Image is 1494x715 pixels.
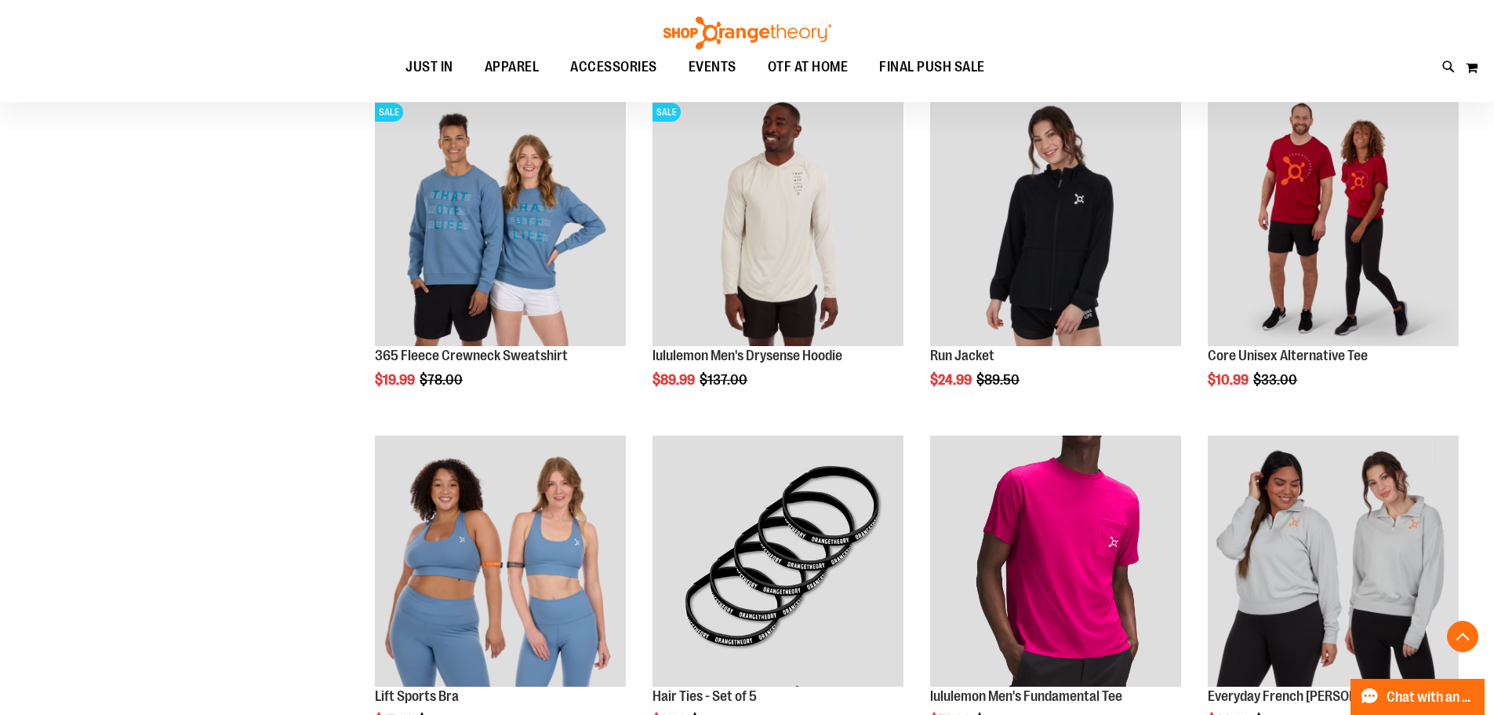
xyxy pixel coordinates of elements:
span: OTF AT HOME [768,49,849,85]
div: product [367,87,634,428]
div: product [1200,87,1467,428]
button: Chat with an Expert [1350,679,1485,715]
a: APPAREL [469,49,555,86]
div: product [922,87,1189,428]
a: Hair Ties - Set of 5 [652,688,757,704]
span: APPAREL [485,49,540,85]
a: OTF AT HOME [752,49,864,86]
a: FINAL PUSH SALE [863,49,1001,85]
span: SALE [652,103,681,122]
img: Product image for Core Unisex Alternative Tee [1208,95,1459,346]
span: $89.50 [976,372,1022,388]
span: EVENTS [689,49,736,85]
a: Core Unisex Alternative Tee [1208,348,1368,363]
img: Shop Orangetheory [661,16,834,49]
button: Back To Top [1447,621,1478,652]
span: ACCESSORIES [570,49,657,85]
span: $33.00 [1253,372,1300,388]
a: Lift Sports Bra [375,688,459,704]
span: $19.99 [375,372,417,388]
a: lululemon Men's Fundamental Tee [930,688,1122,704]
span: $10.99 [1208,372,1251,388]
a: Run Jacket [930,348,994,363]
img: 365 Fleece Crewneck Sweatshirt [375,95,626,346]
img: Main of 2024 Covention Lift Sports Bra [375,436,626,687]
a: lululemon Men's Drysense Hoodie [652,348,842,363]
a: ACCESSORIES [554,49,673,86]
a: OTF lululemon Mens The Fundamental T Wild Berry [930,436,1181,689]
span: SALE [375,103,403,122]
span: $137.00 [700,372,750,388]
div: product [645,87,911,428]
span: $89.99 [652,372,697,388]
span: $78.00 [420,372,465,388]
a: EVENTS [673,49,752,86]
a: JUST IN [390,49,469,86]
img: Product image for Everyday French Terry 1/2 Zip [1208,436,1459,687]
img: Product image for lululemon Mens Drysense Hoodie Bone [652,95,903,346]
img: OTF lululemon Mens The Fundamental T Wild Berry [930,436,1181,687]
span: $24.99 [930,372,974,388]
span: JUST IN [405,49,453,85]
a: Product image for lululemon Mens Drysense Hoodie BoneSALE [652,95,903,348]
span: Chat with an Expert [1387,690,1475,705]
span: FINAL PUSH SALE [879,49,985,85]
a: Main of 2024 Covention Lift Sports Bra [375,436,626,689]
a: 365 Fleece Crewneck SweatshirtSALE [375,95,626,348]
a: Hair Ties - Set of 5 [652,436,903,689]
a: Product image for Core Unisex Alternative Tee [1208,95,1459,348]
a: Everyday French [PERSON_NAME] Half-Zip [1208,688,1446,704]
a: 365 Fleece Crewneck Sweatshirt [375,348,568,363]
img: Hair Ties - Set of 5 [652,436,903,687]
img: Product image for Run Jacket [930,95,1181,346]
a: Product image for Everyday French Terry 1/2 Zip [1208,436,1459,689]
a: Product image for Run Jacket [930,95,1181,348]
